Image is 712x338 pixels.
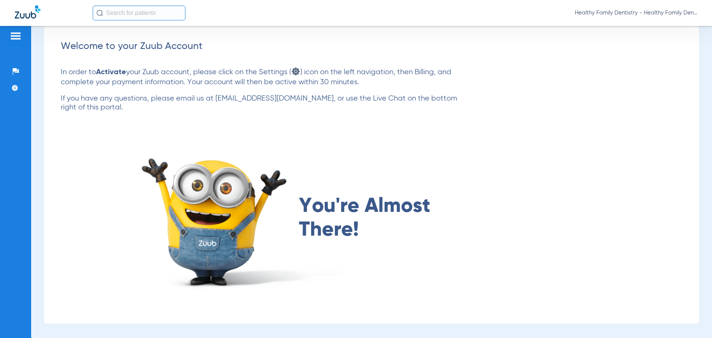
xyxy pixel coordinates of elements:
span: Healthy Family Dentistry - Healthy Family Dentistry [575,9,697,17]
p: If you have any questions, please email us at [EMAIL_ADDRESS][DOMAIN_NAME], or use the Live Chat ... [61,94,465,112]
img: almost there image [135,145,353,291]
p: In order to your Zuub account, please click on the Settings ( ) icon on the left navigation, then... [61,67,465,87]
strong: Activate [96,69,126,76]
span: You're Almost There! [299,194,442,242]
img: hamburger-icon [10,32,22,40]
input: Search for patients [93,6,185,20]
img: Zuub Logo [15,6,40,19]
img: settings icon [291,67,300,76]
img: Search Icon [96,10,103,16]
span: Welcome to your Zuub Account [61,42,202,51]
